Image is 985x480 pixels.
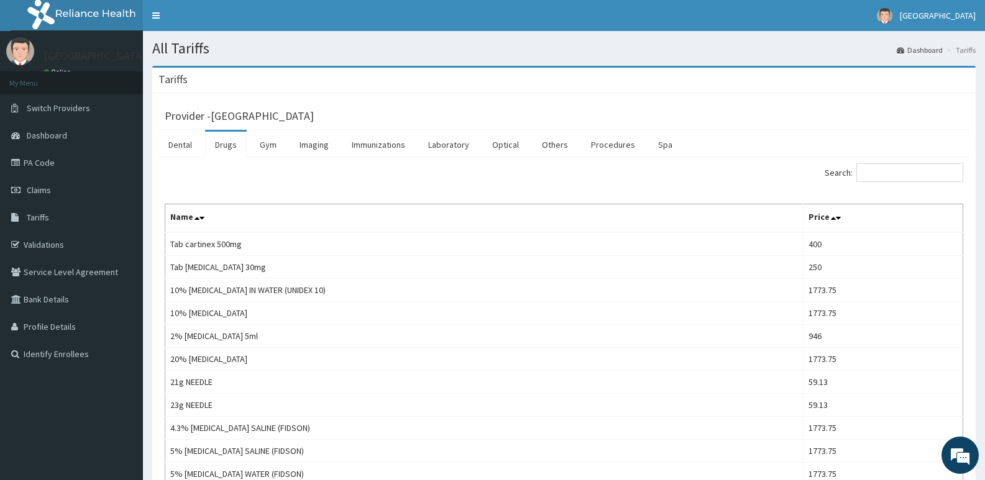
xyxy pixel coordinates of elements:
a: Laboratory [418,132,479,158]
td: 2% [MEDICAL_DATA] 5ml [165,325,804,348]
h3: Provider - [GEOGRAPHIC_DATA] [165,111,314,122]
span: [GEOGRAPHIC_DATA] [900,10,976,21]
td: 4.3% [MEDICAL_DATA] SALINE (FIDSON) [165,417,804,440]
a: Immunizations [342,132,415,158]
td: Tab cartinex 500mg [165,232,804,256]
td: 10% [MEDICAL_DATA] IN WATER (UNIDEX 10) [165,279,804,302]
h1: All Tariffs [152,40,976,57]
span: Dashboard [27,130,67,141]
img: User Image [6,37,34,65]
td: 946 [804,325,963,348]
td: 1773.75 [804,279,963,302]
a: Optical [482,132,529,158]
td: 1773.75 [804,302,963,325]
td: Tab [MEDICAL_DATA] 30mg [165,256,804,279]
td: 5% [MEDICAL_DATA] SALINE (FIDSON) [165,440,804,463]
th: Name [165,204,804,233]
label: Search: [825,163,963,182]
td: 20% [MEDICAL_DATA] [165,348,804,371]
td: 21g NEEDLE [165,371,804,394]
th: Price [804,204,963,233]
a: Others [532,132,578,158]
span: Tariffs [27,212,49,223]
a: Dashboard [897,45,943,55]
p: [GEOGRAPHIC_DATA] [44,50,146,61]
td: 59.13 [804,371,963,394]
td: 250 [804,256,963,279]
a: Drugs [205,132,247,158]
td: 59.13 [804,394,963,417]
td: 10% [MEDICAL_DATA] [165,302,804,325]
td: 1773.75 [804,440,963,463]
td: 400 [804,232,963,256]
li: Tariffs [944,45,976,55]
span: Switch Providers [27,102,90,114]
a: Gym [250,132,286,158]
td: 1773.75 [804,348,963,371]
a: Procedures [581,132,645,158]
input: Search: [856,163,963,182]
a: Spa [648,132,682,158]
img: User Image [877,8,892,24]
a: Online [44,68,73,76]
span: Claims [27,184,51,196]
td: 23g NEEDLE [165,394,804,417]
td: 1773.75 [804,417,963,440]
a: Dental [158,132,202,158]
a: Imaging [290,132,339,158]
h3: Tariffs [158,74,188,85]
